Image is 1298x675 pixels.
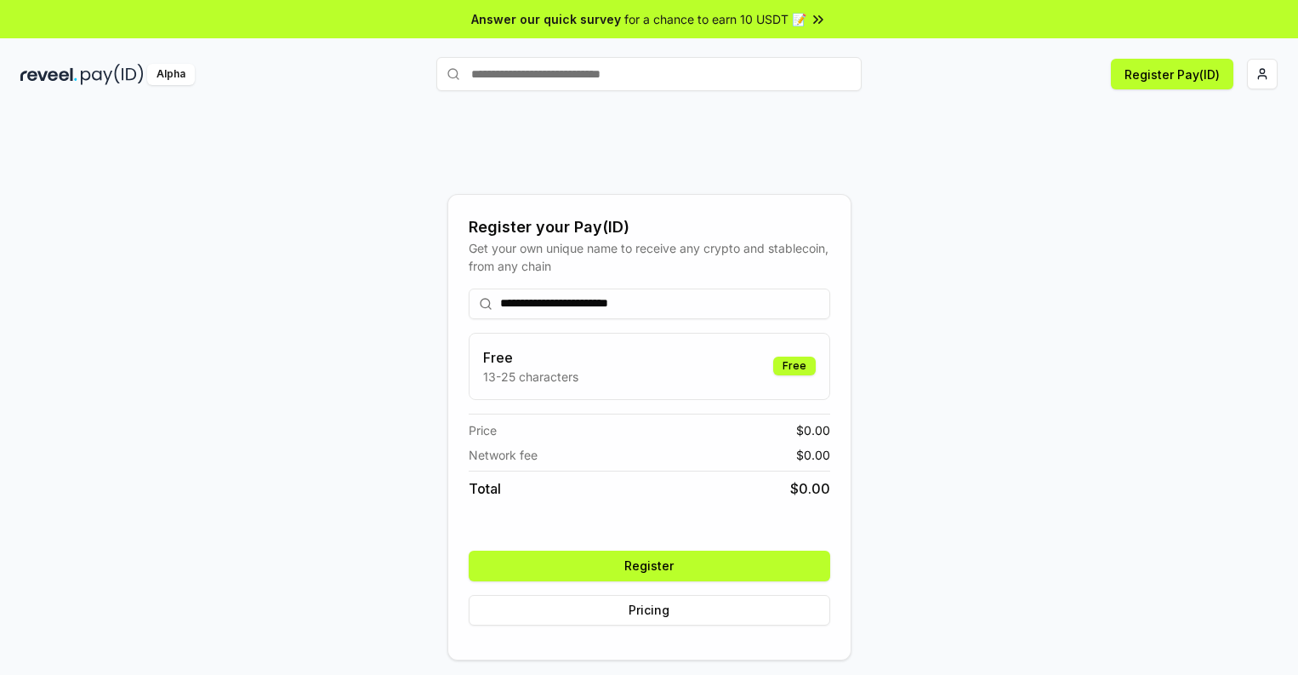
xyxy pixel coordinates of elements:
[81,64,144,85] img: pay_id
[483,347,578,368] h3: Free
[469,446,538,464] span: Network fee
[469,595,830,626] button: Pricing
[469,239,830,275] div: Get your own unique name to receive any crypto and stablecoin, from any chain
[773,357,816,375] div: Free
[624,10,806,28] span: for a chance to earn 10 USDT 📝
[469,478,501,499] span: Total
[790,478,830,499] span: $ 0.00
[469,215,830,239] div: Register your Pay(ID)
[483,368,578,386] p: 13-25 characters
[796,446,830,464] span: $ 0.00
[796,421,830,439] span: $ 0.00
[471,10,621,28] span: Answer our quick survey
[20,64,77,85] img: reveel_dark
[147,64,195,85] div: Alpha
[1111,59,1233,89] button: Register Pay(ID)
[469,551,830,581] button: Register
[469,421,497,439] span: Price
